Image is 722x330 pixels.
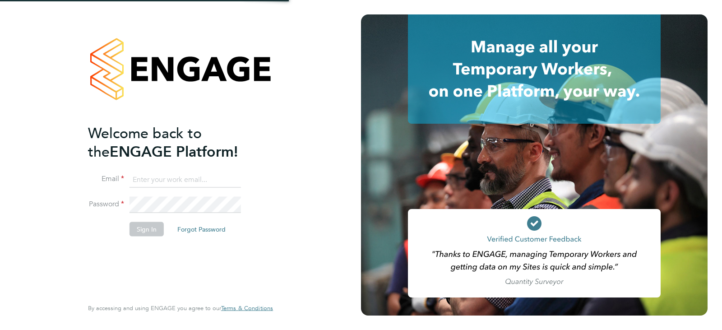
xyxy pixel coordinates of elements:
[88,304,273,312] span: By accessing and using ENGAGE you agree to our
[221,305,273,312] a: Terms & Conditions
[88,200,124,209] label: Password
[170,222,233,237] button: Forgot Password
[221,304,273,312] span: Terms & Conditions
[130,222,164,237] button: Sign In
[88,124,264,161] h2: ENGAGE Platform!
[130,172,241,188] input: Enter your work email...
[88,174,124,184] label: Email
[88,124,202,160] span: Welcome back to the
